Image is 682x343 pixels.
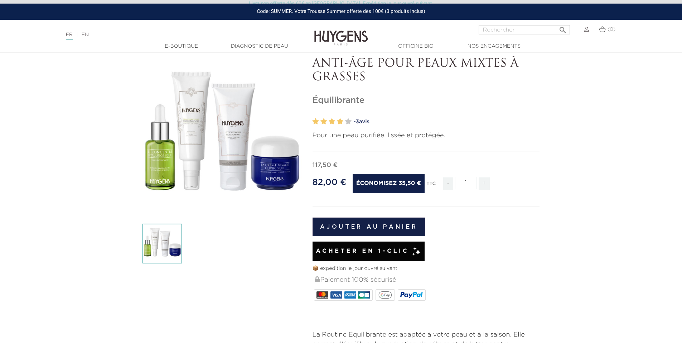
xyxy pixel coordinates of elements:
div: Paiement 100% sécurisé [314,272,540,288]
input: Quantité [455,177,477,189]
p: Pour une peau purifiée, lissée et protégée. [313,131,540,140]
img: Paiement 100% sécurisé [315,276,320,282]
button:  [556,23,569,33]
p: ANTI-ÂGE POUR PEAUX MIXTES À GRASSES [313,57,540,85]
span: 82,00 € [313,178,347,187]
a: FR [66,32,73,40]
a: Diagnostic de peau [224,43,295,50]
img: google_pay [378,291,392,299]
label: 2 [320,116,327,127]
button: Ajouter au panier [313,218,425,236]
i:  [558,24,567,32]
span: 3 [355,119,359,124]
img: CB_NATIONALE [358,291,370,299]
img: Huygens [314,19,368,47]
label: 1 [313,116,319,127]
label: 5 [345,116,352,127]
span: 117,50 € [313,162,338,168]
input: Rechercher [479,25,570,34]
a: E-Boutique [146,43,217,50]
img: MASTERCARD [316,291,328,299]
span: + [479,177,490,190]
label: 3 [329,116,335,127]
label: 4 [337,116,343,127]
a: EN [82,32,89,37]
a: Nos engagements [458,43,530,50]
h1: Équilibrante [313,95,540,106]
img: AMEX [344,291,356,299]
div: | [62,30,279,39]
a: Officine Bio [380,43,452,50]
p: 📦 expédition le jour ouvré suivant [313,265,540,272]
span: - [443,177,453,190]
div: TTC [426,176,436,195]
span: (0) [608,27,615,32]
span: Économisez 35,50 € [353,174,425,193]
a: -3avis [354,116,540,127]
img: VISA [330,291,342,299]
